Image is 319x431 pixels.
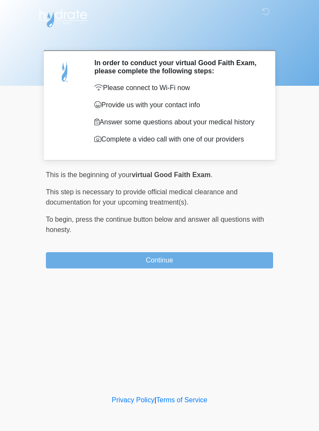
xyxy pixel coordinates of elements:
h1: ‎ ‎ ‎ ‎ [39,31,280,47]
p: Please connect to Wi-Fi now [94,83,260,93]
button: Continue [46,252,273,268]
strong: virtual Good Faith Exam [132,171,211,178]
span: . [211,171,212,178]
img: Agent Avatar [52,59,78,84]
a: | [154,396,156,404]
h2: In order to conduct your virtual Good Faith Exam, please complete the following steps: [94,59,260,75]
span: This step is necessary to provide official medical clearance and documentation for your upcoming ... [46,188,238,206]
p: Complete a video call with one of our providers [94,134,260,145]
img: Hydrate IV Bar - Flagstaff Logo [37,6,89,28]
span: press the continue button below and answer all questions with honesty. [46,216,264,233]
p: Provide us with your contact info [94,100,260,110]
a: Privacy Policy [112,396,155,404]
a: Terms of Service [156,396,207,404]
span: This is the beginning of your [46,171,132,178]
p: Answer some questions about your medical history [94,117,260,127]
span: To begin, [46,216,75,223]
